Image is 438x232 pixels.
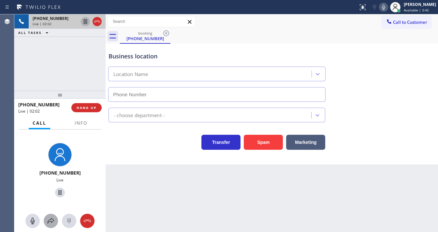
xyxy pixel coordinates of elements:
button: HANG UP [71,103,102,112]
button: Info [71,117,91,130]
button: Spam [244,135,283,150]
span: Call [33,120,46,126]
div: [PHONE_NUMBER] [121,36,170,41]
button: Call [29,117,50,130]
span: HANG UP [77,105,96,110]
button: Open dialpad [62,214,76,228]
input: Phone Number [108,87,326,102]
button: Mute [25,214,40,228]
button: Transfer [201,135,241,150]
span: [PHONE_NUMBER] [39,170,81,176]
span: Live | 02:02 [33,22,51,26]
button: Hang up [93,17,102,26]
span: Live | 02:02 [18,108,40,114]
button: ALL TASKS [14,29,55,37]
span: [PHONE_NUMBER] [18,101,60,108]
button: Hang up [80,214,95,228]
button: Call to Customer [382,16,431,28]
span: Call to Customer [393,19,427,25]
div: Business location [109,52,325,61]
span: Live [56,177,64,183]
span: ALL TASKS [18,30,42,35]
input: Search [108,16,195,27]
div: Location Name [113,70,148,78]
div: - choose department - [114,111,165,119]
span: Available | 3:42 [404,8,429,12]
button: Hold Customer [81,17,90,26]
div: booking [121,31,170,36]
button: Marketing [286,135,325,150]
button: Hold Customer [55,188,65,197]
span: [PHONE_NUMBER] [33,16,68,21]
span: Info [75,120,87,126]
div: [PERSON_NAME] [404,2,436,7]
button: Mute [379,3,388,12]
div: (551) 655-1581 [121,29,170,43]
button: Open directory [44,214,58,228]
